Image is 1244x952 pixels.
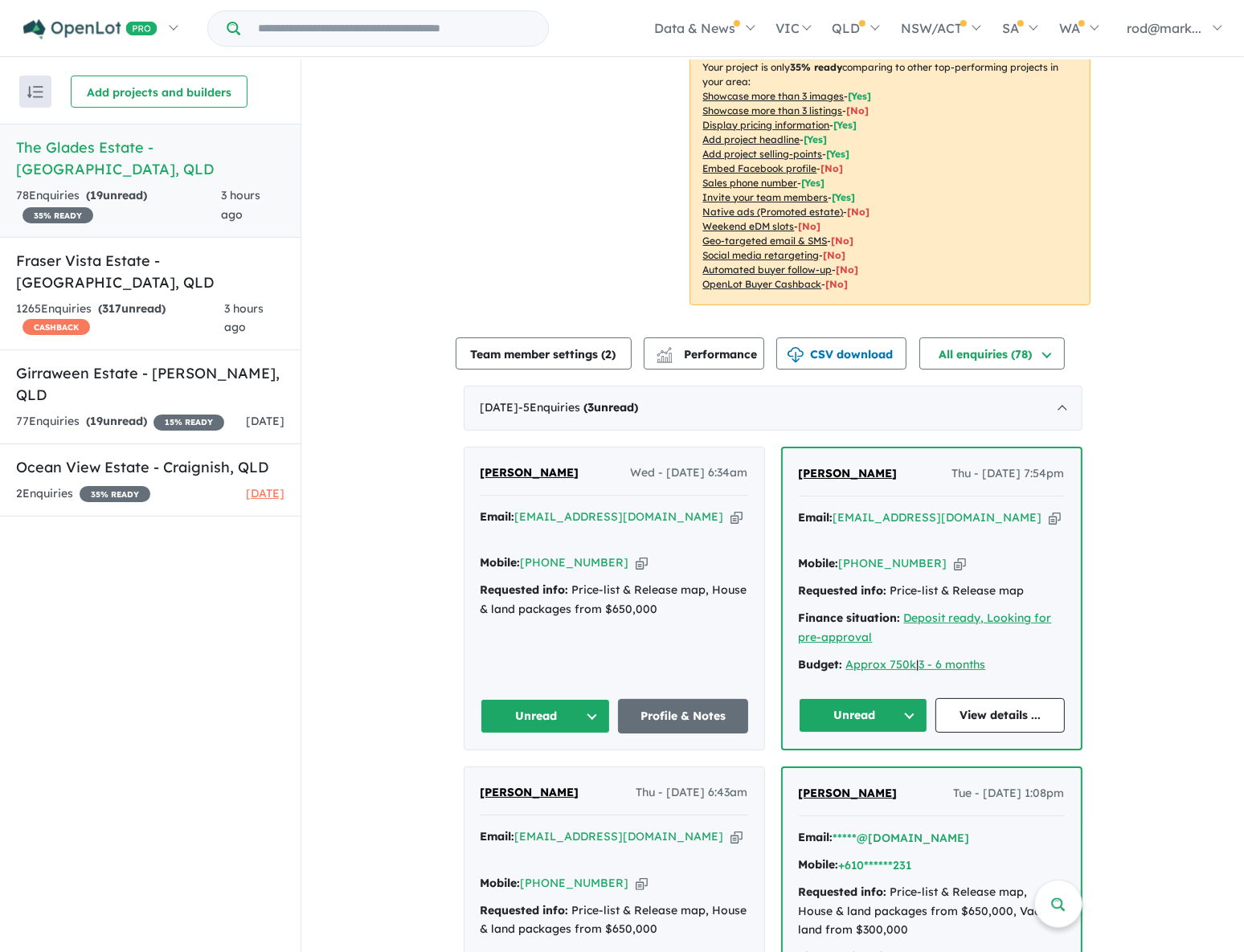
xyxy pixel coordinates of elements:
[16,362,284,406] h5: Girraween Estate - [PERSON_NAME] , QLD
[799,698,928,733] button: Unread
[481,783,579,803] a: [PERSON_NAME]
[799,885,887,899] strong: Requested info:
[16,137,284,180] h5: The Glades Estate - [GEOGRAPHIC_DATA] , QLD
[521,555,629,570] a: [PHONE_NUMBER]
[16,250,284,293] h5: Fraser Vista Estate - [GEOGRAPHIC_DATA] , QLD
[703,133,800,145] u: Add project headline
[832,235,854,247] span: [No]
[826,278,849,290] span: [No]
[703,191,829,203] u: Invite your team members
[799,466,898,480] span: [PERSON_NAME]
[521,876,629,890] a: [PHONE_NUMBER]
[837,264,859,276] span: [No]
[799,830,833,844] strong: Email:
[631,464,748,483] span: Wed - [DATE] 6:34am
[799,883,1065,940] div: Price-list & Release map, House & land packages from $650,000, Vacant land from $300,000
[519,400,639,415] span: - 5 Enquir ies
[833,191,856,203] span: [ Yes ]
[703,162,817,174] u: Embed Facebook profile
[481,903,569,917] strong: Requested info:
[90,414,103,428] span: 19
[246,414,284,428] span: [DATE]
[481,509,515,524] strong: Email:
[919,657,986,672] a: 3 - 6 months
[954,784,1065,803] span: Tue - [DATE] 1:08pm
[71,76,248,108] button: Add projects and builders
[703,119,830,131] u: Display pricing information
[644,337,764,370] button: Performance
[98,301,166,316] strong: ( unread)
[799,784,898,803] a: [PERSON_NAME]
[952,464,1065,484] span: Thu - [DATE] 7:54pm
[481,829,515,844] strong: Email:
[730,509,743,525] button: Copy
[221,188,260,222] span: 3 hours ago
[799,582,1065,601] div: Price-list & Release map
[730,828,743,845] button: Copy
[799,220,821,232] span: [No]
[703,148,823,160] u: Add project selling-points
[246,486,284,501] span: [DATE]
[799,611,1052,644] a: Deposit ready, Looking for pre-approval
[90,188,103,202] span: 19
[833,510,1042,525] a: [EMAIL_ADDRESS][DOMAIN_NAME]
[481,581,748,619] div: Price-list & Release map, House & land packages from $650,000
[804,133,828,145] span: [ Yes ]
[799,656,1065,675] div: |
[847,104,870,116] span: [ No ]
[834,119,857,131] span: [ Yes ]
[703,104,843,116] u: Showcase more than 3 listings
[848,206,870,218] span: [No]
[23,19,158,39] img: Openlot PRO Logo White
[481,699,611,733] button: Unread
[606,347,612,362] span: 2
[243,11,545,46] input: Try estate name, suburb, builder or developer
[799,611,901,625] strong: Finance situation:
[703,90,845,102] u: Showcase more than 3 images
[86,414,147,428] strong: ( unread)
[481,464,579,483] a: [PERSON_NAME]
[657,347,671,356] img: line-chart.svg
[636,875,648,892] button: Copy
[799,556,839,570] strong: Mobile:
[703,235,828,247] u: Geo-targeted email & SMS
[703,249,820,261] u: Social media retargeting
[791,61,843,73] b: 35 % ready
[799,786,898,800] span: [PERSON_NAME]
[27,86,43,98] img: sort.svg
[16,456,284,478] h5: Ocean View Estate - Craignish , QLD
[481,785,579,799] span: [PERSON_NAME]
[839,556,947,570] a: [PHONE_NUMBER]
[690,47,1091,305] p: Your project is only comparing to other top-performing projects in your area: - - - - - - - - - -...
[636,554,648,571] button: Copy
[821,162,844,174] span: [ No ]
[481,555,521,570] strong: Mobile:
[80,486,150,502] span: 35 % READY
[703,206,844,218] u: Native ads (Promoted estate)
[799,657,843,672] strong: Budget:
[827,148,850,160] span: [ Yes ]
[703,177,798,189] u: Sales phone number
[954,555,966,572] button: Copy
[849,90,872,102] span: [ Yes ]
[636,783,748,803] span: Thu - [DATE] 6:43am
[16,186,221,225] div: 78 Enquir ies
[86,188,147,202] strong: ( unread)
[703,220,795,232] u: Weekend eDM slots
[16,484,150,504] div: 2 Enquir ies
[799,464,898,484] a: [PERSON_NAME]
[824,249,846,261] span: [No]
[456,337,632,370] button: Team member settings (2)
[153,415,224,431] span: 15 % READY
[846,657,917,672] a: Approx 750k
[776,337,906,370] button: CSV download
[788,347,804,363] img: download icon
[618,699,748,733] a: Profile & Notes
[1049,509,1061,526] button: Copy
[802,177,825,189] span: [ Yes ]
[659,347,758,362] span: Performance
[799,857,839,872] strong: Mobile:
